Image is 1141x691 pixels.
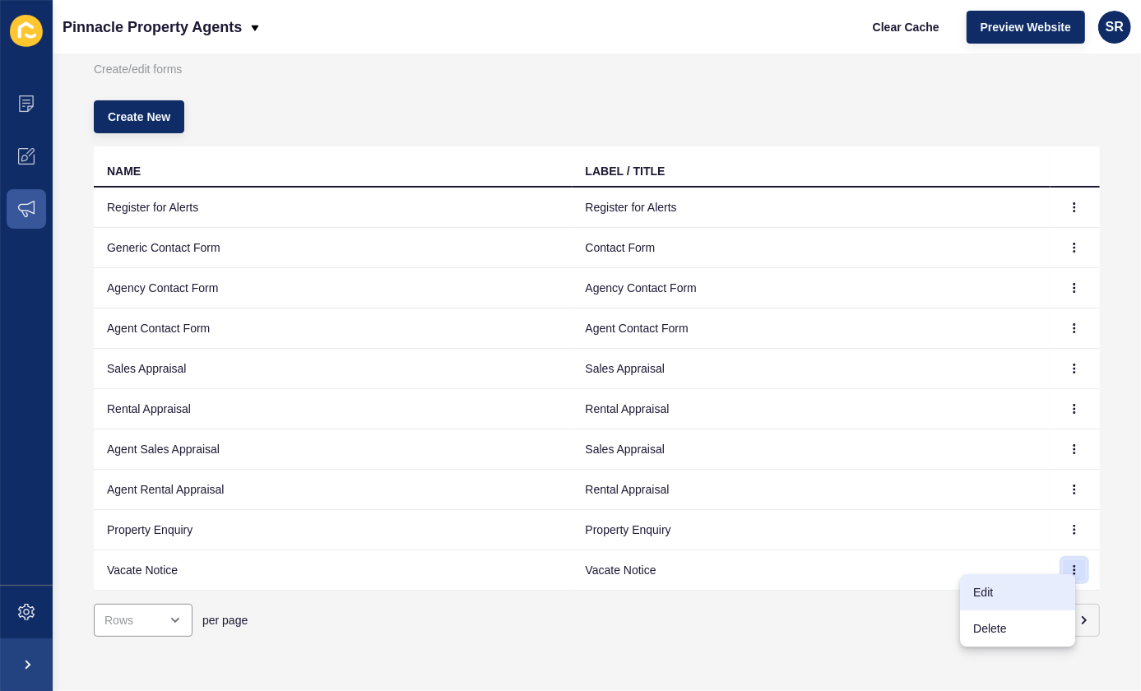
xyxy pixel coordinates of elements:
[573,429,1051,470] td: Sales Appraisal
[202,612,248,628] span: per page
[94,51,1100,87] p: Create/edit forms
[960,610,1075,647] a: Delete
[573,228,1051,268] td: Contact Form
[94,470,573,510] td: Agent Rental Appraisal
[873,19,939,35] span: Clear Cache
[573,389,1051,429] td: Rental Appraisal
[1106,19,1124,35] span: SR
[94,308,573,349] td: Agent Contact Form
[967,11,1085,44] button: Preview Website
[586,163,666,179] div: LABEL / TITLE
[573,268,1051,308] td: Agency Contact Form
[108,109,170,125] span: Create New
[573,550,1051,591] td: Vacate Notice
[94,550,573,591] td: Vacate Notice
[63,7,242,48] p: Pinnacle Property Agents
[981,19,1071,35] span: Preview Website
[94,228,573,268] td: Generic Contact Form
[107,163,141,179] div: NAME
[94,389,573,429] td: Rental Appraisal
[94,604,192,637] div: open menu
[573,308,1051,349] td: Agent Contact Form
[573,349,1051,389] td: Sales Appraisal
[859,11,953,44] button: Clear Cache
[94,349,573,389] td: Sales Appraisal
[94,100,184,133] button: Create New
[94,429,573,470] td: Agent Sales Appraisal
[960,574,1075,610] a: Edit
[94,510,573,550] td: Property Enquiry
[94,188,573,228] td: Register for Alerts
[94,268,573,308] td: Agency Contact Form
[573,510,1051,550] td: Property Enquiry
[573,470,1051,510] td: Rental Appraisal
[573,188,1051,228] td: Register for Alerts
